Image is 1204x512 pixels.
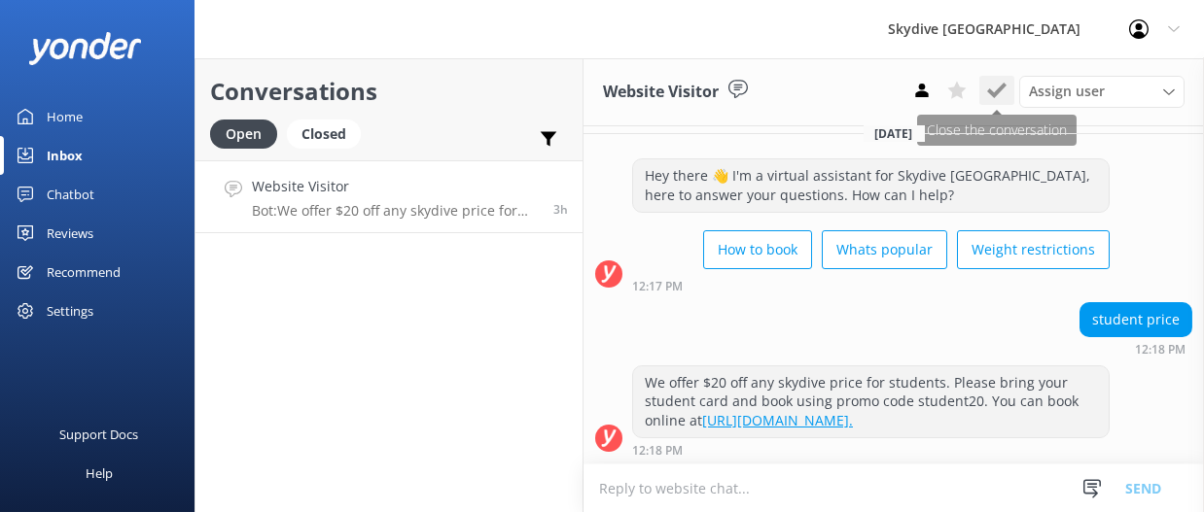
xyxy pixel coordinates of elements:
[553,201,568,218] span: 12:18pm 18-Aug-2025 (UTC +12:00) Pacific/Auckland
[1080,303,1191,336] div: student price
[86,454,113,493] div: Help
[633,366,1109,437] div: We offer $20 off any skydive price for students. Please bring your student card and book using pr...
[47,214,93,253] div: Reviews
[1029,81,1105,102] span: Assign user
[47,253,121,291] div: Recommend
[1080,342,1192,356] div: 12:18pm 18-Aug-2025 (UTC +12:00) Pacific/Auckland
[47,97,83,136] div: Home
[632,443,1110,457] div: 12:18pm 18-Aug-2025 (UTC +12:00) Pacific/Auckland
[47,175,94,214] div: Chatbot
[195,160,583,233] a: Website VisitorBot:We offer $20 off any skydive price for students. Please bring your student car...
[210,73,568,110] h2: Conversations
[633,159,1109,211] div: Hey there 👋 I'm a virtual assistant for Skydive [GEOGRAPHIC_DATA], here to answer your questions....
[864,125,925,142] span: [DATE]
[47,291,93,330] div: Settings
[603,80,719,105] h3: Website Visitor
[632,281,683,292] strong: 12:17 PM
[287,119,361,149] div: Closed
[252,202,539,220] p: Bot: We offer $20 off any skydive price for students. Please bring your student card and book usi...
[822,230,947,269] button: Whats popular
[957,230,1110,269] button: Weight restrictions
[1135,344,1186,356] strong: 12:18 PM
[29,32,141,64] img: yonder-white-logo.png
[632,445,683,457] strong: 12:18 PM
[632,279,1110,292] div: 12:17pm 18-Aug-2025 (UTC +12:00) Pacific/Auckland
[210,122,287,144] a: Open
[287,122,371,144] a: Closed
[47,136,83,175] div: Inbox
[1019,76,1185,107] div: Assign User
[703,230,812,269] button: How to book
[252,176,539,197] h4: Website Visitor
[702,411,853,429] a: [URL][DOMAIN_NAME].
[60,415,139,454] div: Support Docs
[210,119,277,149] div: Open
